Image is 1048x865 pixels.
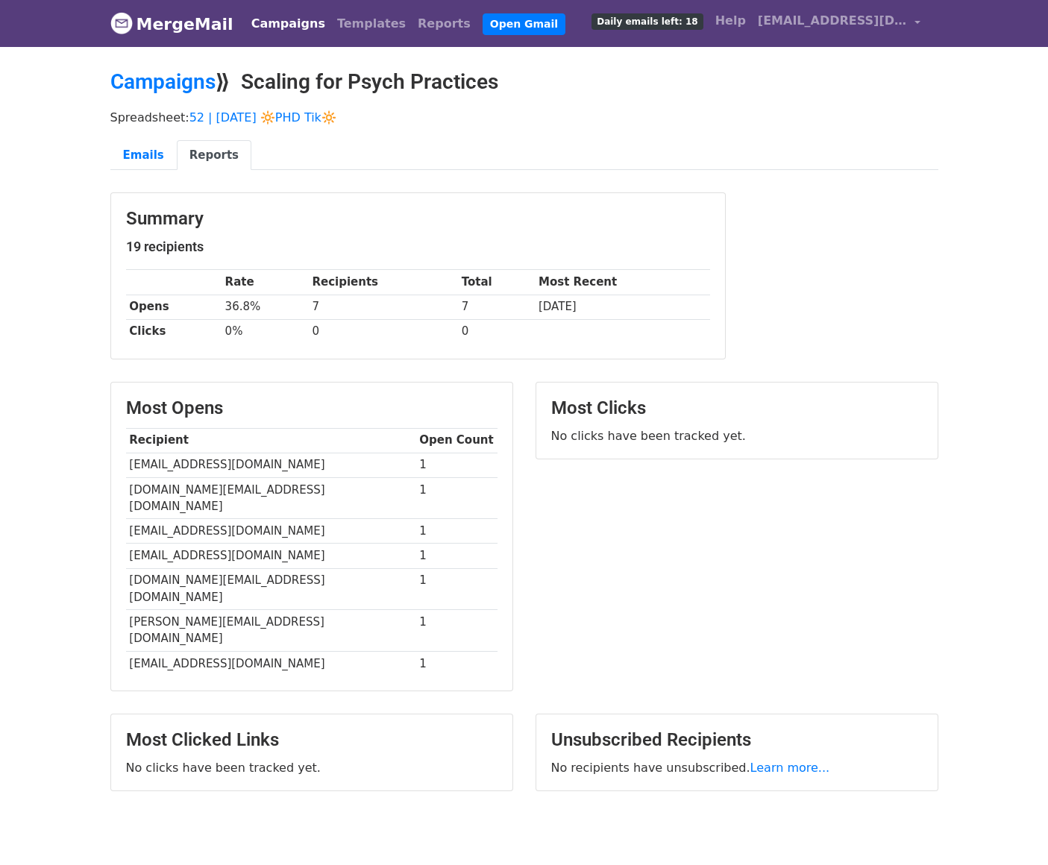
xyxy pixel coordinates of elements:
a: Campaigns [110,69,216,94]
span: [EMAIL_ADDRESS][DOMAIN_NAME] [758,12,907,30]
a: Open Gmail [483,13,565,35]
a: Reports [177,140,251,171]
td: 36.8% [222,295,309,319]
th: Opens [126,295,222,319]
th: Recipient [126,428,416,453]
h5: 19 recipients [126,239,710,255]
td: 1 [416,544,498,568]
td: 7 [458,295,535,319]
h3: Most Clicked Links [126,729,498,751]
td: 1 [416,568,498,610]
td: 0% [222,319,309,344]
p: No recipients have unsubscribed. [551,760,923,776]
h3: Unsubscribed Recipients [551,729,923,751]
th: Most Recent [535,270,709,295]
a: [EMAIL_ADDRESS][DOMAIN_NAME] [752,6,926,41]
span: Daily emails left: 18 [592,13,703,30]
td: 1 [416,610,498,652]
td: 1 [416,651,498,676]
a: 52 | [DATE] 🔆PHD Tik🔆 [189,110,336,125]
th: Clicks [126,319,222,344]
h3: Most Opens [126,397,498,419]
a: Daily emails left: 18 [586,6,709,36]
img: MergeMail logo [110,12,133,34]
p: Spreadsheet: [110,110,938,125]
iframe: Chat Widget [973,793,1048,865]
td: 1 [416,453,498,477]
th: Open Count [416,428,498,453]
h3: Summary [126,208,710,230]
td: [EMAIL_ADDRESS][DOMAIN_NAME] [126,544,416,568]
a: Templates [331,9,412,39]
td: [DOMAIN_NAME][EMAIL_ADDRESS][DOMAIN_NAME] [126,568,416,610]
a: Campaigns [245,9,331,39]
p: No clicks have been tracked yet. [551,428,923,444]
h2: ⟫ Scaling for Psych Practices [110,69,938,95]
td: [PERSON_NAME][EMAIL_ADDRESS][DOMAIN_NAME] [126,610,416,652]
td: [EMAIL_ADDRESS][DOMAIN_NAME] [126,519,416,544]
a: MergeMail [110,8,233,40]
td: 1 [416,477,498,519]
th: Total [458,270,535,295]
th: Recipients [309,270,458,295]
td: [EMAIL_ADDRESS][DOMAIN_NAME] [126,651,416,676]
td: [DOMAIN_NAME][EMAIL_ADDRESS][DOMAIN_NAME] [126,477,416,519]
td: 1 [416,519,498,544]
a: Learn more... [750,761,830,775]
th: Rate [222,270,309,295]
a: Reports [412,9,477,39]
td: 0 [309,319,458,344]
td: 0 [458,319,535,344]
p: No clicks have been tracked yet. [126,760,498,776]
td: [DATE] [535,295,709,319]
h3: Most Clicks [551,397,923,419]
a: Help [709,6,752,36]
a: Emails [110,140,177,171]
td: [EMAIL_ADDRESS][DOMAIN_NAME] [126,453,416,477]
td: 7 [309,295,458,319]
